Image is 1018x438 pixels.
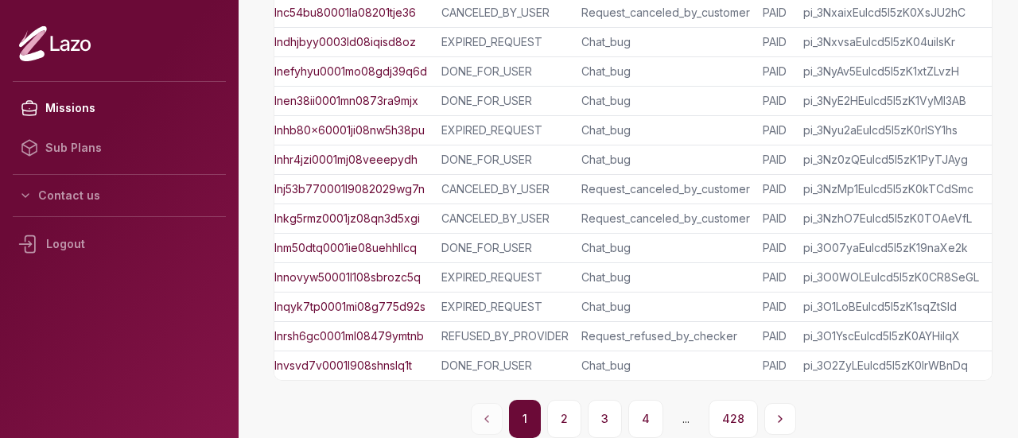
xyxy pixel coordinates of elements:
div: pi_3NxvsaEulcd5I5zK04uiIsKr [803,34,979,50]
div: EXPIRED_REQUEST [441,299,569,315]
a: Sub Plans [13,128,226,168]
a: clnc54bu80001la08201tje36 [268,5,416,21]
div: PAID [763,240,791,256]
div: Request_canceled_by_customer [581,211,750,227]
button: 1 [509,400,541,438]
a: clnefyhyu0001mo08gdj39q6d [268,64,427,79]
div: PAID [763,328,791,344]
div: Chat_bug [581,64,750,79]
a: clnrsh6gc0001ml08479ymtnb [268,328,424,344]
div: pi_3O0WOLEulcd5I5zK0CR8SeGL [803,269,979,285]
div: Chat_bug [581,240,750,256]
div: Chat_bug [581,299,750,315]
div: PAID [763,93,791,109]
div: DONE_FOR_USER [441,358,569,374]
a: clnhb80x60001ji08nw5h38pu [268,122,425,138]
div: pi_3NxaixEulcd5I5zK0XsJU2hC [803,5,979,21]
a: Missions [13,88,226,128]
button: Contact us [13,181,226,210]
a: clnkg5rmz0001jz08qn3d5xgi [268,211,420,227]
button: 428 [709,400,758,438]
div: PAID [763,211,791,227]
div: PAID [763,358,791,374]
div: PAID [763,5,791,21]
div: Chat_bug [581,34,750,50]
div: EXPIRED_REQUEST [441,34,569,50]
div: pi_3O1LoBEulcd5I5zK1sqZtSld [803,299,979,315]
button: Next page [764,403,796,435]
div: PAID [763,152,791,168]
div: pi_3O07yaEulcd5I5zK19naXe2k [803,240,979,256]
button: 4 [628,400,663,438]
div: PAID [763,34,791,50]
button: 3 [588,400,622,438]
a: clnen38ii0001mn0873ra9mjx [268,93,418,109]
div: PAID [763,64,791,79]
div: Chat_bug [581,152,750,168]
a: clndhjbyy0003ld08iqisd8oz [268,34,416,50]
div: REFUSED_BY_PROVIDER [441,328,569,344]
div: pi_3NyAv5Eulcd5I5zK1xtZLvzH [803,64,979,79]
div: DONE_FOR_USER [441,240,569,256]
div: Chat_bug [581,269,750,285]
div: PAID [763,122,791,138]
div: Chat_bug [581,122,750,138]
div: pi_3NzhO7Eulcd5I5zK0TOAeVfL [803,211,979,227]
a: clnm50dtq0001ie08uehhllcq [268,240,417,256]
div: pi_3NzMp1Eulcd5I5zK0kTCdSmc [803,181,979,197]
div: Logout [13,223,226,265]
div: pi_3NyE2HEulcd5I5zK1VyMI3AB [803,93,979,109]
div: Request_canceled_by_customer [581,181,750,197]
a: clnnovyw50001l108sbrozc5q [268,269,421,285]
span: ... [670,405,702,433]
div: DONE_FOR_USER [441,152,569,168]
div: pi_3O2ZyLEulcd5I5zK0lrWBnDq [803,358,979,374]
div: CANCELED_BY_USER [441,5,569,21]
div: EXPIRED_REQUEST [441,269,569,285]
a: clnvsvd7v0001l908shnslq1t [268,358,412,374]
div: Chat_bug [581,93,750,109]
div: CANCELED_BY_USER [441,211,569,227]
div: pi_3Nyu2aEulcd5I5zK0rlSY1hs [803,122,979,138]
div: PAID [763,269,791,285]
div: CANCELED_BY_USER [441,181,569,197]
div: Request_canceled_by_customer [581,5,750,21]
div: DONE_FOR_USER [441,64,569,79]
div: pi_3O1YscEulcd5I5zK0AYHilqX [803,328,979,344]
div: DONE_FOR_USER [441,93,569,109]
a: clnqyk7tp0001mi08g775d92s [268,299,425,315]
div: pi_3Nz0zQEulcd5I5zK1PyTJAyg [803,152,979,168]
a: clnhr4jzi0001mj08veeepydh [268,152,418,168]
a: clnj53b770001l9082029wg7n [268,181,425,197]
div: PAID [763,181,791,197]
div: EXPIRED_REQUEST [441,122,569,138]
div: Chat_bug [581,358,750,374]
div: Request_refused_by_checker [581,328,750,344]
div: PAID [763,299,791,315]
button: 2 [547,400,581,438]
